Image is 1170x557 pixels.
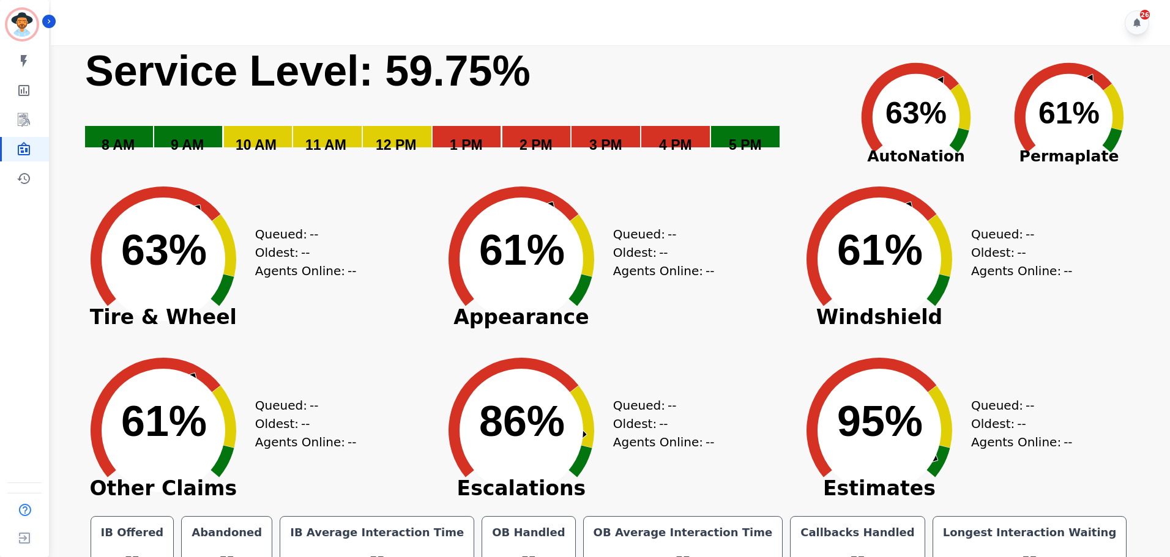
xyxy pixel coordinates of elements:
div: Abandoned [189,524,264,541]
text: 2 PM [520,137,553,153]
span: -- [706,262,714,280]
span: -- [348,262,356,280]
span: Tire & Wheel [72,311,255,323]
div: IB Average Interaction Time [288,524,466,541]
text: 63% [121,226,207,274]
span: -- [310,396,318,415]
div: IB Offered [99,524,166,541]
span: Windshield [788,311,971,323]
span: -- [1017,415,1026,433]
div: Queued: [971,396,1063,415]
div: Oldest: [971,415,1063,433]
text: Service Level: 59.75% [85,47,531,95]
div: Agents Online: [971,433,1075,451]
div: OB Average Interaction Time [591,524,775,541]
text: 1 PM [450,137,483,153]
span: -- [301,243,310,262]
span: AutoNation [840,145,993,168]
div: Queued: [971,225,1063,243]
div: Agents Online: [613,262,717,280]
div: Agents Online: [613,433,717,451]
text: 61% [121,397,207,445]
span: Other Claims [72,482,255,495]
text: 3 PM [589,137,622,153]
span: -- [659,243,668,262]
div: Agents Online: [255,262,359,280]
div: Oldest: [613,243,705,262]
span: -- [301,415,310,433]
div: Queued: [613,396,705,415]
div: Callbacks Handled [798,524,917,541]
div: Agents Online: [971,262,1075,280]
span: Escalations [430,482,613,495]
span: -- [1026,396,1034,415]
span: -- [668,225,676,243]
span: -- [1064,433,1072,451]
text: 61% [1038,96,1100,130]
div: Queued: [613,225,705,243]
img: Bordered avatar [7,10,37,39]
span: -- [1026,225,1034,243]
span: -- [1064,262,1072,280]
span: Permaplate [993,145,1146,168]
span: Estimates [788,482,971,495]
span: -- [668,396,676,415]
span: -- [310,225,318,243]
text: 95% [837,397,923,445]
span: Appearance [430,311,613,323]
text: 86% [479,397,565,445]
text: 61% [479,226,565,274]
text: 12 PM [376,137,416,153]
span: -- [348,433,356,451]
div: Oldest: [255,415,347,433]
div: Queued: [255,225,347,243]
text: 9 AM [171,137,204,153]
text: 10 AM [236,137,277,153]
div: Oldest: [613,415,705,433]
span: -- [659,415,668,433]
text: 61% [837,226,923,274]
text: 4 PM [659,137,692,153]
text: 8 AM [102,137,135,153]
svg: Service Level: 0% [84,45,837,171]
div: Agents Online: [255,433,359,451]
div: 26 [1140,10,1150,20]
span: -- [706,433,714,451]
div: OB Handled [490,524,567,541]
div: Queued: [255,396,347,415]
span: -- [1017,243,1026,262]
div: Oldest: [971,243,1063,262]
text: 5 PM [729,137,762,153]
text: 63% [885,96,947,130]
div: Oldest: [255,243,347,262]
text: 11 AM [305,137,346,153]
div: Longest Interaction Waiting [941,524,1119,541]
